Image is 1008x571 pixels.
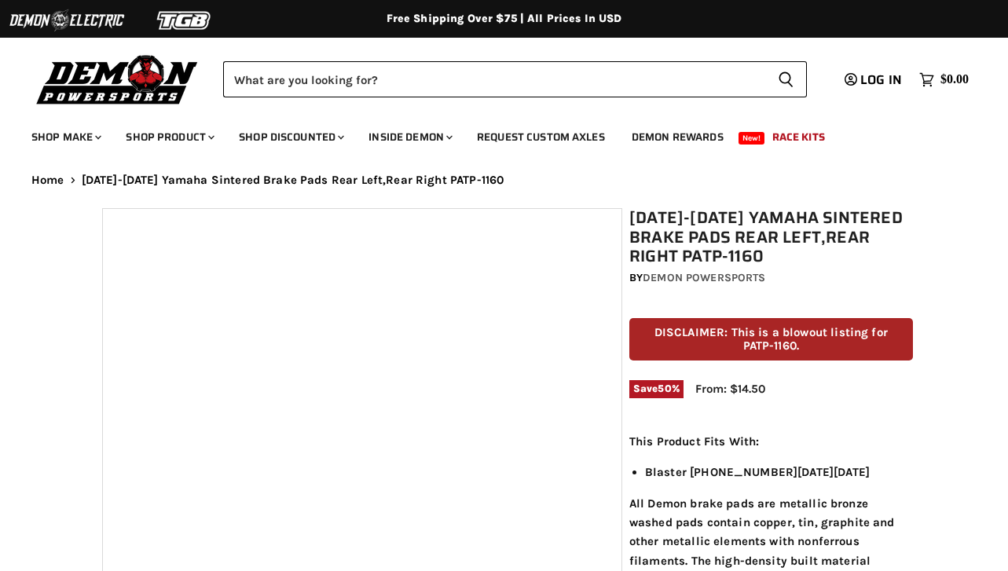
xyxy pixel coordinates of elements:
li: Blaster [PHONE_NUMBER][DATE][DATE] [645,463,913,481]
span: Log in [860,70,902,90]
ul: Main menu [20,115,965,153]
a: Log in [838,73,911,87]
span: $0.00 [940,72,969,87]
img: TGB Logo 2 [126,5,244,35]
div: by [629,269,913,287]
span: 50 [658,382,671,394]
a: Demon Rewards [620,121,735,153]
span: Save % [629,380,684,397]
img: Demon Powersports [31,51,203,107]
a: Demon Powersports [643,271,765,284]
p: This Product Fits With: [629,432,913,451]
span: From: $14.50 [695,382,765,396]
button: Search [765,61,807,97]
a: Request Custom Axles [465,121,617,153]
a: Shop Product [114,121,224,153]
a: Race Kits [761,121,837,153]
a: Inside Demon [357,121,462,153]
span: New! [739,132,765,145]
span: [DATE]-[DATE] Yamaha Sintered Brake Pads Rear Left,Rear Right PATP-1160 [82,174,504,187]
h1: [DATE]-[DATE] Yamaha Sintered Brake Pads Rear Left,Rear Right PATP-1160 [629,208,913,266]
img: Demon Electric Logo 2 [8,5,126,35]
a: Shop Discounted [227,121,354,153]
p: DISCLAIMER: This is a blowout listing for PATP-1160. [629,318,913,361]
a: Shop Make [20,121,111,153]
a: Home [31,174,64,187]
input: Search [223,61,765,97]
form: Product [223,61,807,97]
a: $0.00 [911,68,977,91]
